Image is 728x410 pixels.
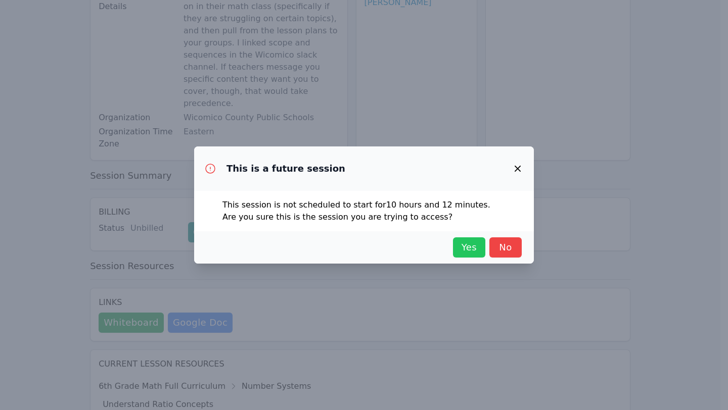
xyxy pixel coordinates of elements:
[226,163,345,175] h3: This is a future session
[222,199,506,223] p: This session is not scheduled to start for 10 hours and 12 minutes . Are you sure this is the ses...
[453,237,485,258] button: Yes
[458,240,480,254] span: Yes
[494,240,517,254] span: No
[489,237,522,258] button: No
